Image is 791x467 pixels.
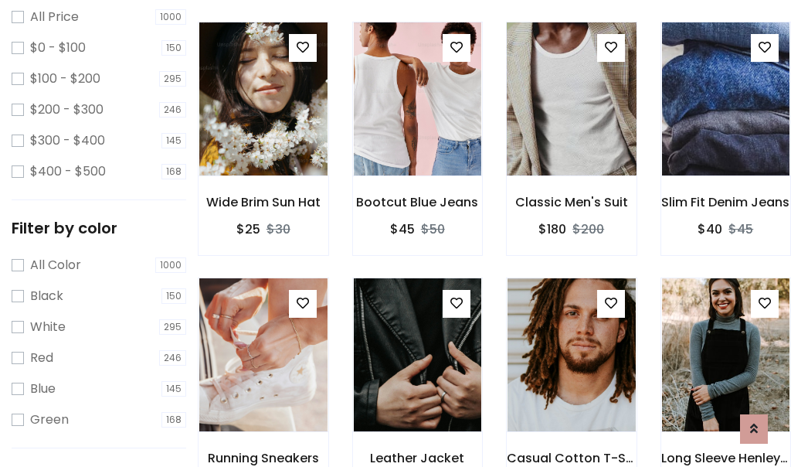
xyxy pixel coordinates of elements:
span: 1000 [155,9,186,25]
span: 145 [161,133,186,148]
span: 150 [161,288,186,304]
span: 1000 [155,257,186,273]
span: 145 [161,381,186,397]
label: White [30,318,66,336]
h6: Bootcut Blue Jeans [353,195,483,210]
del: $50 [421,220,445,238]
label: All Color [30,256,81,274]
del: $30 [266,220,290,238]
label: All Price [30,8,79,26]
label: $0 - $100 [30,39,86,57]
span: 295 [159,319,186,335]
h6: $180 [538,222,566,237]
span: 168 [161,164,186,179]
span: 295 [159,71,186,87]
label: $400 - $500 [30,162,106,181]
h5: Filter by color [12,219,186,237]
span: 150 [161,40,186,56]
h6: Leather Jacket [353,451,483,465]
del: $45 [728,220,753,238]
h6: Casual Cotton T-Shirt [507,451,637,465]
h6: Running Sneakers [199,451,328,465]
h6: Long Sleeve Henley T-Shirt [661,451,791,465]
label: Green [30,411,69,429]
h6: $45 [390,222,415,237]
label: Red [30,349,53,367]
span: 168 [161,412,186,428]
span: 246 [159,350,186,366]
h6: Slim Fit Denim Jeans [661,195,791,210]
span: 246 [159,102,186,118]
label: Blue [30,380,56,398]
h6: Classic Men's Suit [507,195,637,210]
label: $300 - $400 [30,131,105,150]
label: $100 - $200 [30,70,100,88]
label: $200 - $300 [30,101,104,119]
h6: $40 [698,222,722,237]
h6: $25 [236,222,260,237]
del: $200 [572,220,604,238]
h6: Wide Brim Sun Hat [199,195,328,210]
label: Black [30,287,63,305]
